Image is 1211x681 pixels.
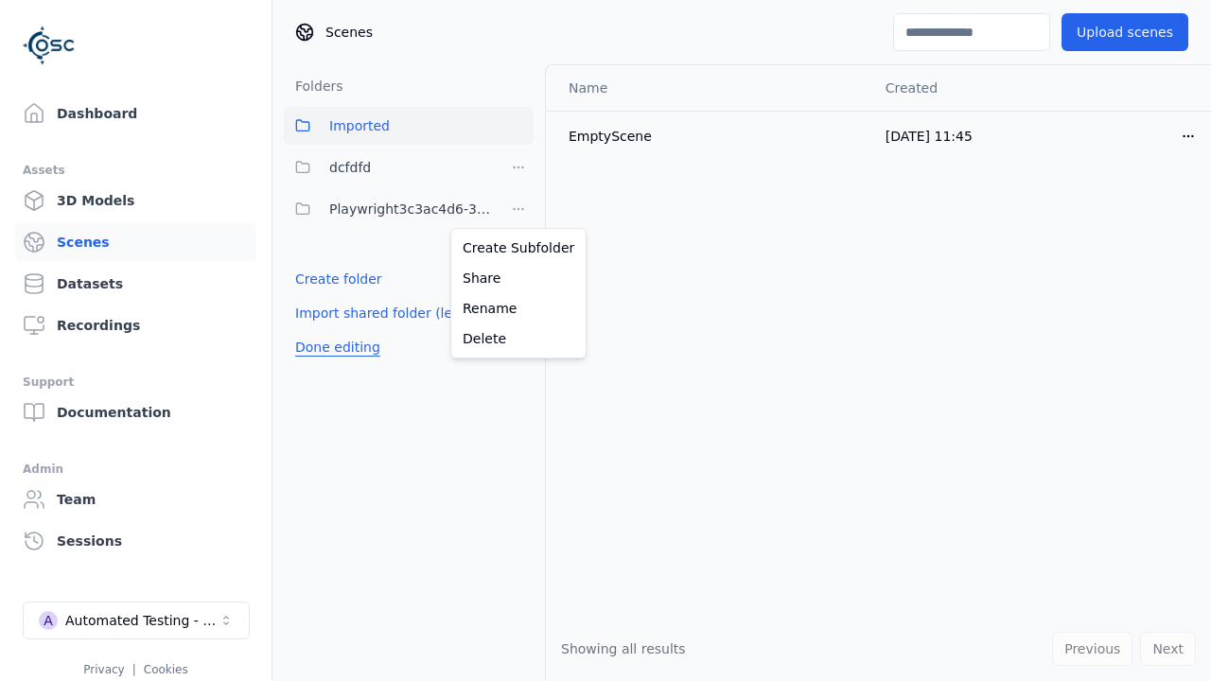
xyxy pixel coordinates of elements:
[455,323,582,354] a: Delete
[455,293,582,323] a: Rename
[455,233,582,263] a: Create Subfolder
[455,263,582,293] a: Share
